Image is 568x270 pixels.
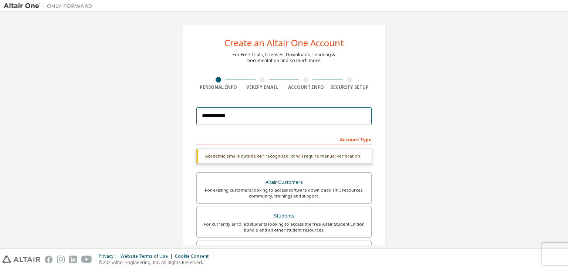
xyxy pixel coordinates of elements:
[45,256,53,263] img: facebook.svg
[99,259,213,266] p: © 2025 Altair Engineering, Inc. All Rights Reserved.
[81,256,92,263] img: youtube.svg
[196,149,372,163] div: Academic emails outside our recognised list will require manual verification.
[201,187,367,199] div: For existing customers looking to access software downloads, HPC resources, community, trainings ...
[57,256,65,263] img: instagram.svg
[233,52,335,64] div: For Free Trials, Licenses, Downloads, Learning & Documentation and so much more.
[328,84,372,90] div: Security Setup
[175,253,213,259] div: Cookie Consent
[69,256,77,263] img: linkedin.svg
[240,84,284,90] div: Verify Email
[284,84,328,90] div: Account Info
[201,221,367,233] div: For currently enrolled students looking to access the free Altair Student Edition bundle and all ...
[2,256,40,263] img: altair_logo.svg
[4,2,96,10] img: Altair One
[201,211,367,221] div: Students
[196,133,372,145] div: Account Type
[201,177,367,188] div: Altair Customers
[99,253,121,259] div: Privacy
[224,38,344,47] div: Create an Altair One Account
[121,253,175,259] div: Website Terms of Use
[196,84,240,90] div: Personal Info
